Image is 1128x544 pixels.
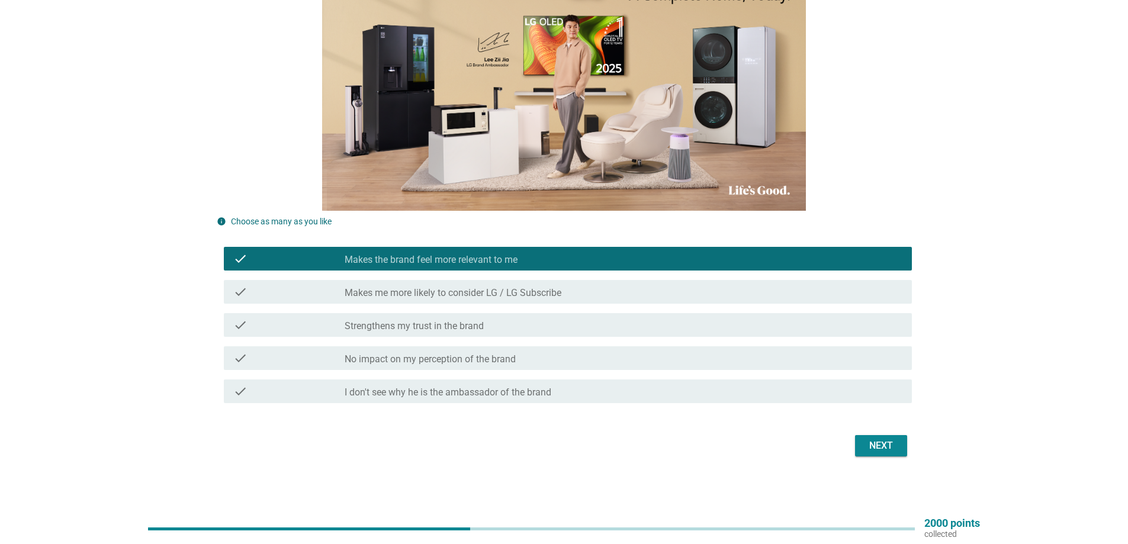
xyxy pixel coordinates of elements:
i: check [233,285,248,299]
p: 2000 points [924,518,980,529]
i: info [217,217,226,226]
i: check [233,318,248,332]
div: Next [865,439,898,453]
label: Strengthens my trust in the brand [345,320,484,332]
i: check [233,252,248,266]
p: collected [924,529,980,539]
i: check [233,351,248,365]
label: Makes me more likely to consider LG / LG Subscribe [345,287,561,299]
label: Makes the brand feel more relevant to me [345,254,518,266]
i: check [233,384,248,398]
label: No impact on my perception of the brand [345,353,516,365]
label: Choose as many as you like [231,217,332,226]
button: Next [855,435,907,456]
label: I don't see why he is the ambassador of the brand [345,387,551,398]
